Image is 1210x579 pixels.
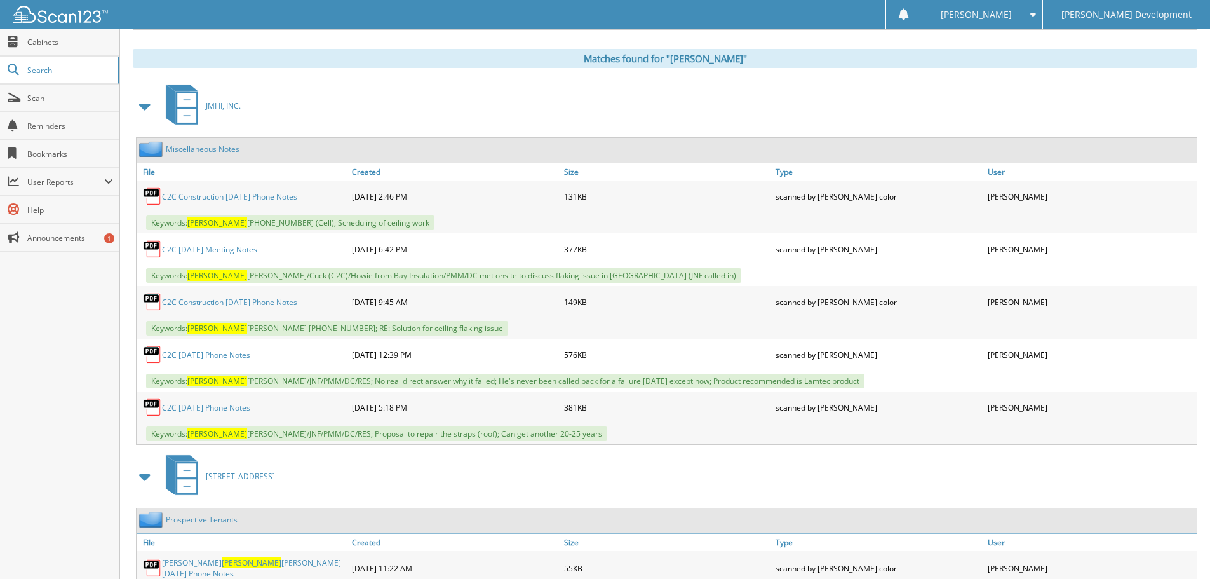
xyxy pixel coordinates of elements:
span: [PERSON_NAME] [187,428,247,439]
img: PDF.png [143,187,162,206]
a: Size [561,534,773,551]
a: [PERSON_NAME][PERSON_NAME][PERSON_NAME] [DATE] Phone Notes [162,557,346,579]
span: Reminders [27,121,113,132]
div: 576KB [561,342,773,367]
span: [PERSON_NAME] [187,323,247,334]
span: Keywords: [PERSON_NAME]/Cuck (C2C)/Howie from Bay Insulation/PMM/DC met onsite to discuss flaking... [146,268,741,283]
a: C2C [DATE] Meeting Notes [162,244,257,255]
div: scanned by [PERSON_NAME] [772,395,985,420]
div: [PERSON_NAME] [985,289,1197,315]
span: Bookmarks [27,149,113,160]
a: Size [561,163,773,181]
div: scanned by [PERSON_NAME] color [772,184,985,209]
div: [DATE] 2:46 PM [349,184,561,209]
a: Prospective Tenants [166,514,238,525]
span: Help [27,205,113,215]
span: Keywords: [PERSON_NAME] [PHONE_NUMBER]; RE: Solution for ceiling flaking issue [146,321,508,336]
a: C2C Construction [DATE] Phone Notes [162,297,297,308]
a: Miscellaneous Notes [166,144,239,154]
img: folder2.png [139,512,166,528]
img: PDF.png [143,398,162,417]
div: scanned by [PERSON_NAME] [772,236,985,262]
div: 131KB [561,184,773,209]
a: Created [349,163,561,181]
span: [PERSON_NAME] [187,376,247,386]
span: [STREET_ADDRESS] [206,471,275,482]
img: folder2.png [139,141,166,157]
div: scanned by [PERSON_NAME] [772,342,985,367]
a: C2C [DATE] Phone Notes [162,350,250,360]
a: [STREET_ADDRESS] [158,451,275,501]
span: Announcements [27,233,113,243]
span: Keywords: [PERSON_NAME]/JNF/PMM/DC/RES; Proposal to repair the straps (roof); Can get another 20-... [146,426,607,441]
div: 377KB [561,236,773,262]
span: Keywords: [PHONE_NUMBER] (Cell); Scheduling of ceiling work [146,215,434,230]
div: 149KB [561,289,773,315]
div: 1 [104,233,114,243]
div: [DATE] 6:42 PM [349,236,561,262]
a: User [985,163,1197,181]
a: File [137,534,349,551]
span: JMI II, INC. [206,100,241,111]
img: PDF.png [143,292,162,311]
a: User [985,534,1197,551]
img: PDF.png [143,345,162,364]
a: Created [349,534,561,551]
span: [PERSON_NAME] [222,557,281,568]
div: 381KB [561,395,773,420]
div: [PERSON_NAME] [985,342,1197,367]
span: [PERSON_NAME] [187,217,247,228]
span: User Reports [27,177,104,187]
div: Matches found for "[PERSON_NAME]" [133,49,1197,68]
span: Keywords: [PERSON_NAME]/JNF/PMM/DC/RES; No real direct answer why it failed; He's never been call... [146,374,864,388]
div: [PERSON_NAME] [985,184,1197,209]
span: [PERSON_NAME] [187,270,247,281]
div: [DATE] 9:45 AM [349,289,561,315]
a: Type [772,163,985,181]
a: Type [772,534,985,551]
span: Cabinets [27,37,113,48]
div: [DATE] 5:18 PM [349,395,561,420]
span: [PERSON_NAME] [941,11,1012,18]
span: Search [27,65,111,76]
div: [PERSON_NAME] [985,236,1197,262]
img: PDF.png [143,559,162,578]
span: Scan [27,93,113,104]
a: C2C [DATE] Phone Notes [162,402,250,413]
div: [DATE] 12:39 PM [349,342,561,367]
a: C2C Construction [DATE] Phone Notes [162,191,297,202]
span: [PERSON_NAME] Development [1061,11,1192,18]
div: scanned by [PERSON_NAME] color [772,289,985,315]
img: scan123-logo-white.svg [13,6,108,23]
img: PDF.png [143,240,162,259]
a: File [137,163,349,181]
div: [PERSON_NAME] [985,395,1197,420]
a: JMI II, INC. [158,81,241,131]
